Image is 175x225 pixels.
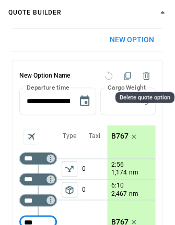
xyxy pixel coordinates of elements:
p: nm [129,168,138,177]
p: nm [129,189,138,198]
p: 0 [82,180,107,199]
label: Departure time [27,83,69,92]
p: 1,174 [111,168,127,177]
h6: New Option Name [19,67,70,85]
p: Taxi [89,132,100,141]
h4: Quote builder [8,10,62,15]
p: 0 [82,159,107,179]
p: B767 [111,132,129,141]
button: left aligned [62,182,77,197]
button: Choose date, selected date is Aug 12, 2025 [74,91,95,111]
span: Reset quote option [99,67,118,85]
span: Delete quote option [137,67,156,85]
span: Duplicate quote option [118,67,137,85]
label: Cargo Weight [108,83,146,92]
span: Type of sector [62,161,77,177]
span: package_2 [64,184,75,195]
div: Too short [19,194,57,206]
button: New Option [101,29,162,51]
div: Too short [19,173,57,185]
span: Type of sector [62,182,77,197]
p: 6:10 [111,182,124,190]
span: Aircraft selection [24,129,39,144]
p: 2:56 [111,161,124,169]
button: left aligned [62,161,77,177]
p: Type [63,132,76,141]
div: Too short [19,152,57,165]
div: Delete quote option [115,92,174,103]
p: 2,467 [111,189,127,198]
